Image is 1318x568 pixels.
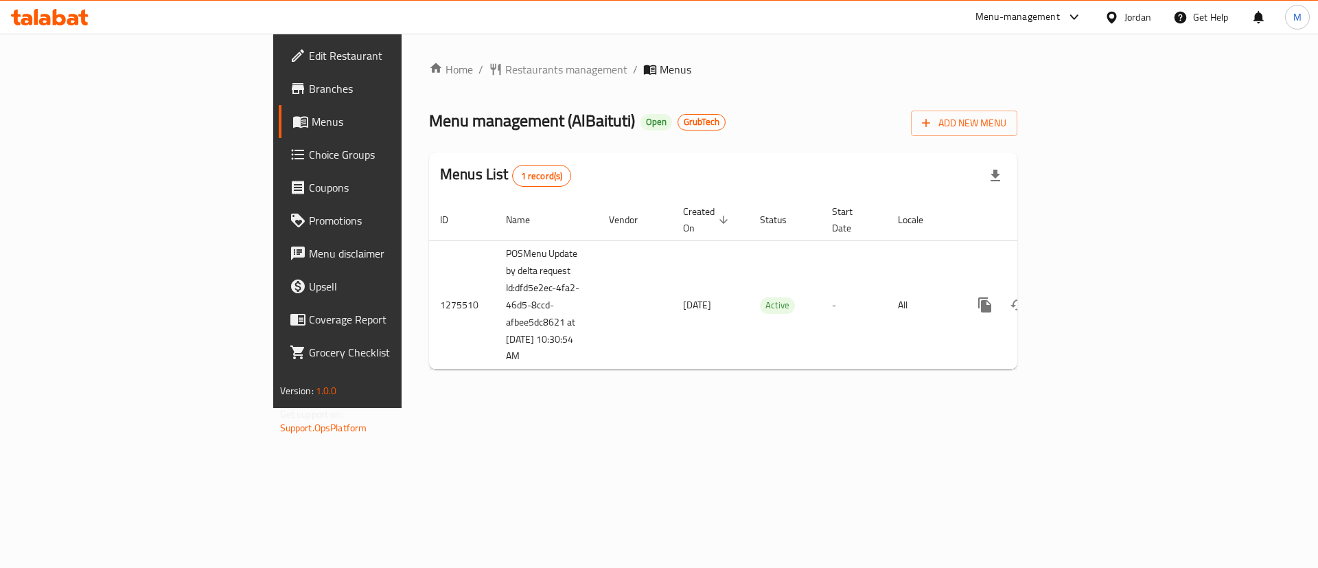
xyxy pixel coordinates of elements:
a: Restaurants management [489,61,627,78]
div: Jordan [1124,10,1151,25]
h2: Menus List [440,164,571,187]
a: Grocery Checklist [279,336,494,369]
div: Active [760,297,795,314]
span: Active [760,297,795,313]
span: Grocery Checklist [309,344,483,361]
span: Version: [280,382,314,400]
a: Support.OpsPlatform [280,419,367,437]
span: Edit Restaurant [309,47,483,64]
span: Branches [309,80,483,97]
button: more [969,288,1002,321]
button: Add New Menu [911,111,1017,136]
table: enhanced table [429,199,1111,370]
li: / [633,61,638,78]
a: Menu disclaimer [279,237,494,270]
span: Open [640,116,672,128]
span: Status [760,212,805,228]
span: Choice Groups [309,146,483,163]
td: All [887,240,958,370]
div: Open [640,114,672,130]
span: Menus [660,61,691,78]
button: Change Status [1002,288,1034,321]
span: Coverage Report [309,311,483,328]
span: M [1293,10,1302,25]
td: - [821,240,887,370]
span: GrubTech [678,116,725,128]
span: 1.0.0 [316,382,337,400]
a: Promotions [279,204,494,237]
span: Vendor [609,212,656,228]
span: Coupons [309,179,483,196]
a: Menus [279,105,494,138]
span: Restaurants management [505,61,627,78]
span: Name [506,212,548,228]
span: Menus [312,113,483,130]
a: Coupons [279,171,494,204]
th: Actions [958,199,1111,241]
a: Coverage Report [279,303,494,336]
div: Menu-management [975,9,1060,25]
a: Branches [279,72,494,105]
span: Get support on: [280,405,343,423]
span: [DATE] [683,296,711,314]
span: 1 record(s) [513,170,571,183]
span: Menu disclaimer [309,245,483,262]
div: Export file [979,159,1012,192]
td: POSMenu Update by delta request Id:dfd5e2ec-4fa2-46d5-8ccd-afbee5dc8621 at [DATE] 10:30:54 AM [495,240,598,370]
span: Locale [898,212,941,228]
a: Edit Restaurant [279,39,494,72]
span: Upsell [309,278,483,295]
span: ID [440,212,466,228]
nav: breadcrumb [429,61,1017,78]
span: Created On [683,203,732,236]
span: Promotions [309,212,483,229]
span: Start Date [832,203,870,236]
span: Add New Menu [922,115,1006,132]
div: Total records count [512,165,572,187]
span: Menu management ( AlBaituti ) [429,105,635,136]
a: Upsell [279,270,494,303]
a: Choice Groups [279,138,494,171]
